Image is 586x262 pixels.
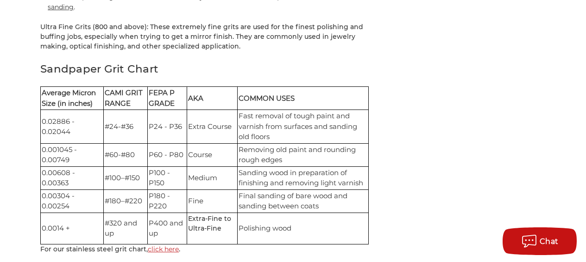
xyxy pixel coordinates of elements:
td: P100 - P150 [148,166,187,189]
td: 0.00608 - 0.00363 [41,166,104,189]
strong: AKA [188,94,203,103]
strong: Average Micron Size (in inches) [42,88,96,108]
p: Ultra Fine Grits (800 and above): These extremely fine grits are used for the finest polishing an... [40,22,369,51]
td: P60 - P80 [148,143,187,166]
td: Removing old paint and rounding rough edges [238,143,369,166]
p: Extra-Fine to Ultra-Fine [188,214,237,233]
strong: CAMI GRIT RANGE [105,88,143,108]
td: P400 and up [148,213,187,244]
td: Course [187,143,238,166]
strong: COMMON USES [239,94,295,103]
td: #60-#80 [104,143,148,166]
td: Final sanding of bare wood and sanding between coats [238,189,369,213]
td: #180–#220 [104,189,148,213]
td: Fast removal of tough paint and varnish from surfaces and sanding old floors [238,110,369,144]
td: #24-#36 [104,110,148,144]
a: click here [148,245,179,253]
td: Polishing wood [238,213,369,244]
td: Medium [187,166,238,189]
h2: Sandpaper Grit Chart [40,61,369,77]
td: 0.0014 + [41,213,104,244]
strong: FEPA P GRADE [149,88,175,108]
td: P180 - P220 [148,189,187,213]
p: For our stainless steel grit chart, . [40,244,369,254]
td: 0.02886 - 0.02044 [41,110,104,144]
td: 0.00304 - 0.00254 [41,189,104,213]
td: P24 - P36 [148,110,187,144]
td: 0.001045 - 0.00749 [41,143,104,166]
td: #100–#150 [104,166,148,189]
td: Sanding wood in preparation of finishing and removing light varnish [238,166,369,189]
button: Chat [503,227,577,255]
span: Chat [540,237,559,246]
td: #320 and up [104,213,148,244]
td: Extra Course [187,110,238,144]
td: Fine [187,189,238,213]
